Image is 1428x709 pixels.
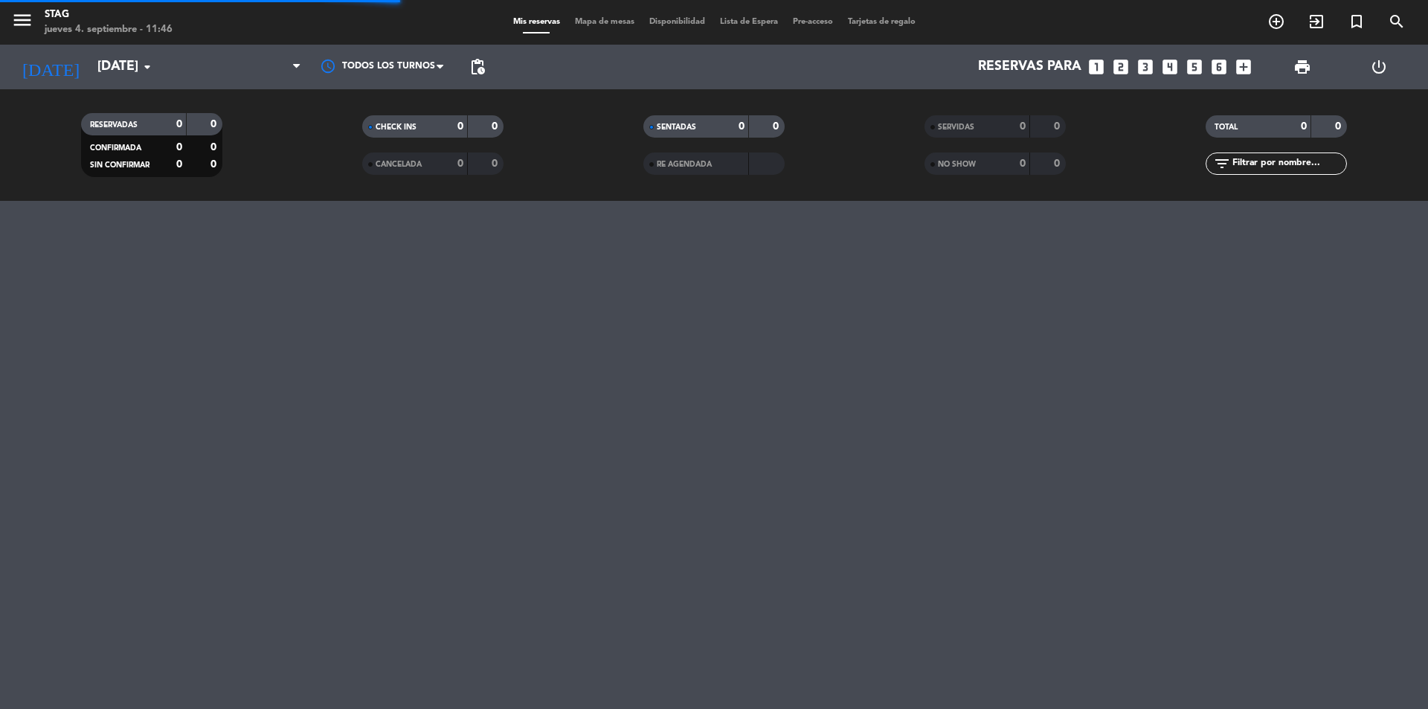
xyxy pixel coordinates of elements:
[1111,57,1130,77] i: looks_two
[840,18,923,26] span: Tarjetas de regalo
[1054,121,1063,132] strong: 0
[1301,121,1307,132] strong: 0
[1054,158,1063,169] strong: 0
[1335,121,1344,132] strong: 0
[469,58,486,76] span: pending_actions
[1293,58,1311,76] span: print
[657,123,696,131] span: SENTADAS
[1087,57,1106,77] i: looks_one
[1209,57,1229,77] i: looks_6
[90,121,138,129] span: RESERVADAS
[1213,155,1231,173] i: filter_list
[45,7,173,22] div: STAG
[11,51,90,83] i: [DATE]
[492,121,501,132] strong: 0
[1234,57,1253,77] i: add_box
[1185,57,1204,77] i: looks_5
[713,18,785,26] span: Lista de Espera
[1267,13,1285,31] i: add_circle_outline
[210,159,219,170] strong: 0
[506,18,567,26] span: Mis reservas
[1215,123,1238,131] span: TOTAL
[978,60,1081,74] span: Reservas para
[376,161,422,168] span: CANCELADA
[773,121,782,132] strong: 0
[1308,13,1325,31] i: exit_to_app
[1136,57,1155,77] i: looks_3
[492,158,501,169] strong: 0
[1020,158,1026,169] strong: 0
[210,119,219,129] strong: 0
[642,18,713,26] span: Disponibilidad
[1020,121,1026,132] strong: 0
[176,119,182,129] strong: 0
[457,121,463,132] strong: 0
[938,161,976,168] span: NO SHOW
[210,142,219,153] strong: 0
[176,159,182,170] strong: 0
[938,123,974,131] span: SERVIDAS
[657,161,712,168] span: RE AGENDADA
[1231,155,1346,172] input: Filtrar por nombre...
[1388,13,1406,31] i: search
[567,18,642,26] span: Mapa de mesas
[457,158,463,169] strong: 0
[785,18,840,26] span: Pre-acceso
[11,9,33,36] button: menu
[376,123,416,131] span: CHECK INS
[138,58,156,76] i: arrow_drop_down
[1370,58,1388,76] i: power_settings_new
[1160,57,1180,77] i: looks_4
[739,121,744,132] strong: 0
[90,161,149,169] span: SIN CONFIRMAR
[90,144,141,152] span: CONFIRMADA
[1348,13,1366,31] i: turned_in_not
[45,22,173,37] div: jueves 4. septiembre - 11:46
[1340,45,1417,89] div: LOG OUT
[176,142,182,153] strong: 0
[11,9,33,31] i: menu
